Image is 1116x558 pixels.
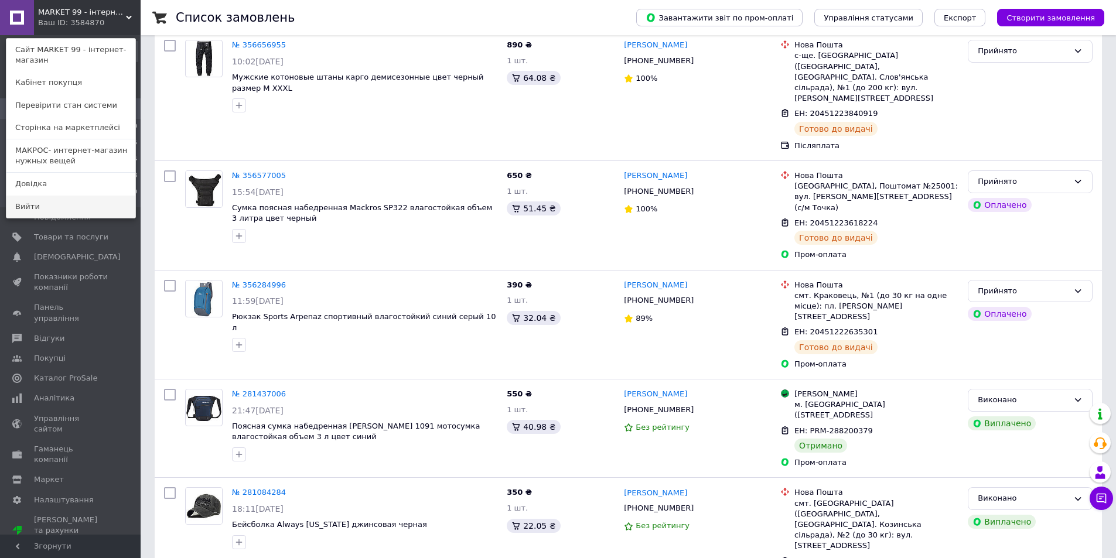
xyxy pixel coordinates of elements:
[814,9,923,26] button: Управління статусами
[6,196,135,218] a: Вийти
[6,117,135,139] a: Сторінка на маркетплейсі
[794,170,958,181] div: Нова Пошта
[38,7,126,18] span: MARKET 99 - інтернет-магазин
[507,280,532,289] span: 390 ₴
[34,444,108,465] span: Гаманець компанії
[1006,13,1095,22] span: Створити замовлення
[507,40,532,49] span: 890 ₴
[232,296,284,306] span: 11:59[DATE]
[507,71,560,85] div: 64.08 ₴
[794,218,878,227] span: ЕН: 20451223618224
[232,280,286,289] a: № 356284996
[186,392,222,423] img: Фото товару
[186,171,222,207] img: Фото товару
[978,394,1069,406] div: Виконано
[968,515,1036,529] div: Виплачено
[646,12,793,23] span: Завантажити звіт по пром-оплаті
[794,280,958,290] div: Нова Пошта
[985,13,1104,22] a: Створити замовлення
[6,173,135,195] a: Довідка
[636,204,657,213] span: 100%
[624,488,687,499] a: [PERSON_NAME]
[507,201,560,215] div: 51.45 ₴
[968,307,1031,321] div: Оплачено
[624,170,687,182] a: [PERSON_NAME]
[232,171,286,180] a: № 356577005
[232,389,286,398] a: № 281437006
[944,13,977,22] span: Експорт
[636,423,690,432] span: Без рейтингу
[794,389,958,399] div: [PERSON_NAME]
[507,420,560,434] div: 40.98 ₴
[34,393,74,403] span: Аналітика
[794,40,958,50] div: Нова Пошта
[794,109,878,118] span: ЕН: 20451223840919
[978,492,1069,505] div: Виконано
[794,439,847,453] div: Отримано
[185,170,223,208] a: Фото товару
[232,73,483,93] a: Мужские котоновые штаны карго демисезонные цвет черный размер M XXXL
[34,373,97,384] span: Каталог ProSale
[636,314,653,323] span: 89%
[978,176,1069,188] div: Прийнято
[232,203,492,223] a: Сумка поясная набедренная Mackros SP322 влагостойкая объем 3 литра цвет черный
[232,40,286,49] a: № 356656955
[794,487,958,498] div: Нова Пошта
[794,399,958,420] div: м. [GEOGRAPHIC_DATA] ([STREET_ADDRESS]
[176,11,295,25] h1: Список замовлень
[507,171,532,180] span: 650 ₴
[507,405,528,414] span: 1 шт.
[794,122,878,136] div: Готово до видачі
[997,9,1104,26] button: Створити замовлення
[794,290,958,323] div: смт. Краковець, №1 (до 30 кг на одне місце): пл. [PERSON_NAME][STREET_ADDRESS]
[232,312,496,332] a: Рюкзак Sports Arpenaz спортивный влагостойкий синий серый 10 л
[192,280,216,317] img: Фото товару
[636,521,690,530] span: Без рейтингу
[978,45,1069,57] div: Прийнято
[507,504,528,512] span: 1 шт.
[507,488,532,497] span: 350 ₴
[38,18,87,28] div: Ваш ID: 3584870
[6,39,135,71] a: Сайт MARKET 99 - інтернет-магазин
[34,252,121,262] span: [DEMOGRAPHIC_DATA]
[232,504,284,514] span: 18:11[DATE]
[34,232,108,242] span: Товари та послуги
[794,327,878,336] span: ЕН: 20451222635301
[1090,487,1113,510] button: Чат з покупцем
[34,272,108,293] span: Показники роботи компанії
[232,57,284,66] span: 10:02[DATE]
[34,302,108,323] span: Панель управління
[232,422,480,441] a: Поясная сумка набедренная [PERSON_NAME] 1091 мотосумка влагостойкая объем 3 л цвет синий
[34,413,108,434] span: Управління сайтом
[624,40,687,51] a: [PERSON_NAME]
[794,231,878,245] div: Готово до видачі
[34,515,108,547] span: [PERSON_NAME] та рахунки
[624,280,687,291] a: [PERSON_NAME]
[794,340,878,354] div: Готово до видачі
[794,498,958,552] div: смт. [GEOGRAPHIC_DATA] ([GEOGRAPHIC_DATA], [GEOGRAPHIC_DATA]. Козинська сільрада), №2 (до 30 кг):...
[186,488,222,524] img: Фото товару
[622,184,696,199] div: [PHONE_NUMBER]
[34,495,94,505] span: Налаштування
[794,141,958,151] div: Післяплата
[185,487,223,525] a: Фото товару
[622,402,696,417] div: [PHONE_NUMBER]
[507,311,560,325] div: 32.04 ₴
[232,406,284,415] span: 21:47[DATE]
[794,50,958,104] div: с-ще. [GEOGRAPHIC_DATA] ([GEOGRAPHIC_DATA], [GEOGRAPHIC_DATA]. Слов'янська сільрада), №1 (до 200 ...
[185,389,223,426] a: Фото товару
[636,9,803,26] button: Завантажити звіт по пром-оплаті
[6,71,135,94] a: Кабінет покупця
[968,198,1031,212] div: Оплачено
[794,181,958,213] div: [GEOGRAPHIC_DATA], Поштомат №25001: вул. [PERSON_NAME][STREET_ADDRESS] (с/м Точка)
[232,520,427,529] a: Бейсболка Always [US_STATE] джинсовая черная
[185,40,223,77] a: Фото товару
[794,426,873,435] span: ЕН: PRM-288200379
[636,74,657,83] span: 100%
[507,56,528,65] span: 1 шт.
[34,474,64,485] span: Маркет
[507,296,528,304] span: 1 шт.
